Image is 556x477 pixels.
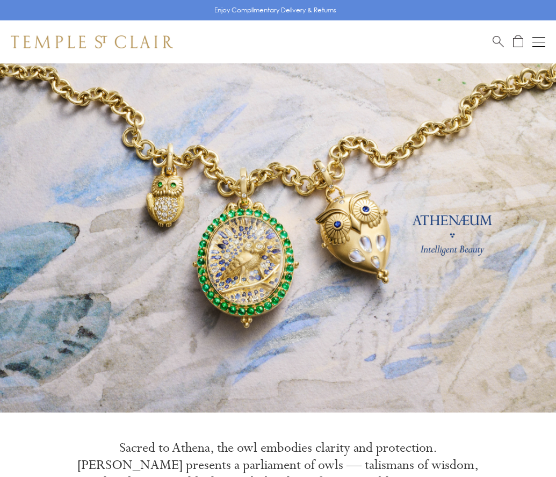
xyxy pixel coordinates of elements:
a: Search [493,35,504,48]
a: Open Shopping Bag [513,35,523,48]
p: Enjoy Complimentary Delivery & Returns [214,5,336,16]
button: Open navigation [532,35,545,48]
img: Temple St. Clair [11,35,173,48]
